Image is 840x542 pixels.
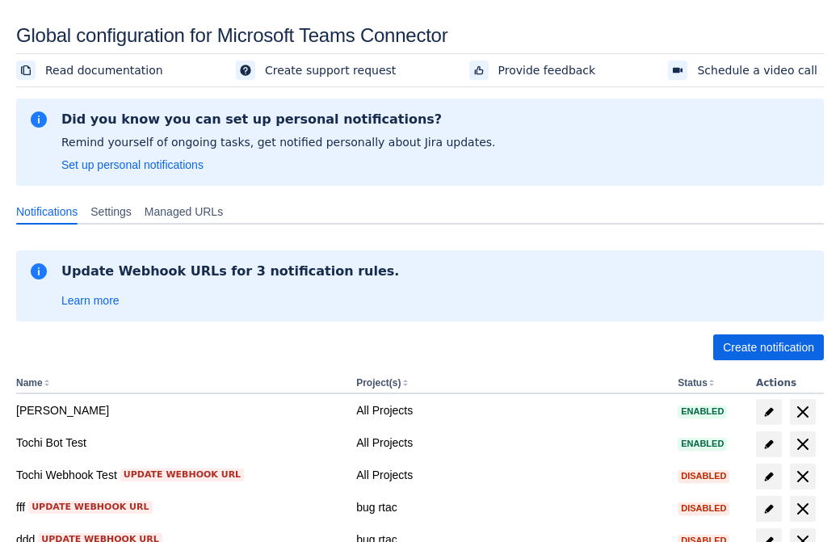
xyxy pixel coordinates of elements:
div: All Projects [356,402,665,418]
div: All Projects [356,435,665,451]
span: Provide feedback [498,62,596,78]
span: Update webhook URL [31,501,149,514]
span: delete [793,402,813,422]
div: bug rtac [356,499,665,515]
button: Create notification [713,334,824,360]
span: support [239,64,252,77]
p: Remind yourself of ongoing tasks, get notified personally about Jira updates. [61,134,496,150]
span: feedback [472,64,485,77]
a: Create support request [236,61,402,80]
span: documentation [19,64,32,77]
div: fff [16,499,343,515]
span: edit [762,502,775,515]
h2: Did you know you can set up personal notifications? [61,111,496,128]
div: Global configuration for Microsoft Teams Connector [16,24,824,47]
span: edit [762,470,775,483]
span: Disabled [678,504,729,513]
div: Tochi Bot Test [16,435,343,451]
span: information [29,110,48,129]
h2: Update Webhook URLs for 3 notification rules. [61,263,399,279]
span: Settings [90,204,132,220]
span: Update webhook URL [124,468,241,481]
a: Learn more [61,292,120,309]
span: delete [793,499,813,519]
a: Provide feedback [469,61,603,80]
div: [PERSON_NAME] [16,402,343,418]
span: Disabled [678,472,729,481]
button: Name [16,377,43,389]
div: All Projects [356,467,665,483]
span: edit [762,438,775,451]
span: Read documentation [45,62,163,78]
span: delete [793,435,813,454]
span: videoCall [671,64,684,77]
a: Set up personal notifications [61,157,204,173]
span: Create notification [723,334,814,360]
span: Create support request [265,62,396,78]
span: information [29,262,48,281]
span: Schedule a video call [697,62,817,78]
a: Schedule a video call [668,61,824,80]
span: delete [793,467,813,486]
span: edit [762,405,775,418]
span: Enabled [678,439,727,448]
button: Status [678,377,708,389]
div: Tochi Webhook Test [16,467,343,483]
a: Read documentation [16,61,170,80]
button: Project(s) [356,377,401,389]
span: Enabled [678,407,727,416]
span: Managed URLs [145,204,223,220]
span: Notifications [16,204,78,220]
th: Actions [750,373,824,394]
